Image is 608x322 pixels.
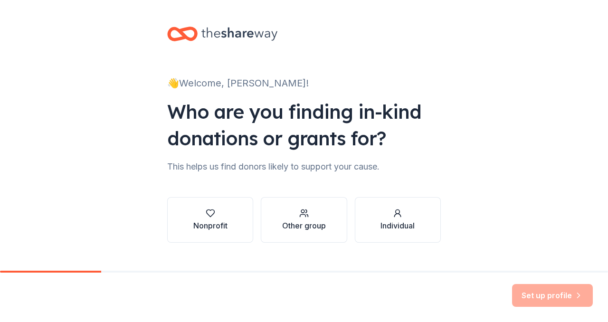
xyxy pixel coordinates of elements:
[282,220,326,231] div: Other group
[167,197,253,243] button: Nonprofit
[355,197,441,243] button: Individual
[167,76,441,91] div: 👋 Welcome, [PERSON_NAME]!
[380,220,415,231] div: Individual
[261,197,347,243] button: Other group
[167,159,441,174] div: This helps us find donors likely to support your cause.
[167,98,441,152] div: Who are you finding in-kind donations or grants for?
[193,220,228,231] div: Nonprofit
